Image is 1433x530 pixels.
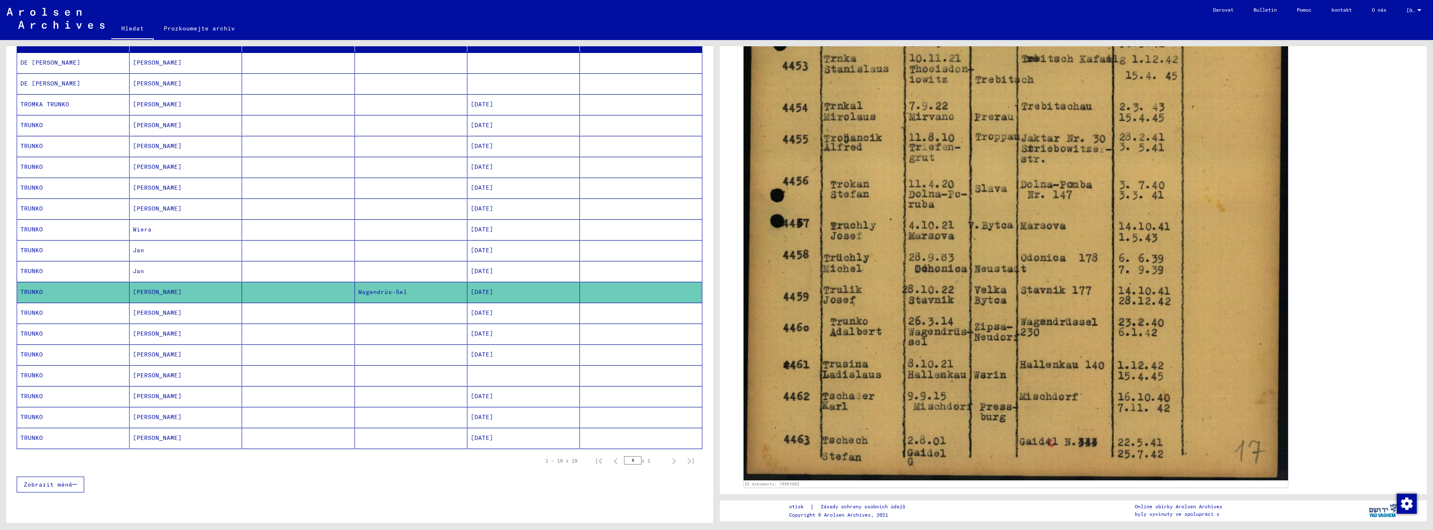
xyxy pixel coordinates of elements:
[471,392,493,400] font: [DATE]
[1253,7,1277,13] font: Bulletin
[1367,500,1398,521] img: yv_logo.png
[20,163,43,171] font: TRUNKO
[1135,511,1219,517] font: byly vyvinuty ve spolupráci s
[471,163,493,171] font: [DATE]
[471,205,493,212] font: [DATE]
[1297,7,1311,13] font: Pomoc
[744,482,799,486] a: ID dokumentu: 70983902
[471,351,493,358] font: [DATE]
[789,512,888,518] font: Copyright © Arolsen Archives, 2021
[20,246,43,254] font: TRUNKO
[133,205,182,212] font: [PERSON_NAME]
[642,457,650,464] font: z 1
[591,452,607,469] button: První stránka
[20,372,43,379] font: TRUNKO
[471,267,493,275] font: [DATE]
[471,309,493,316] font: [DATE]
[133,226,152,233] font: Wiera
[133,100,182,108] font: [PERSON_NAME]
[20,413,43,421] font: TRUNKO
[20,59,80,66] font: DE [PERSON_NAME]
[20,205,43,212] font: TRUNKO
[164,25,235,32] font: Prozkoumejte archiv
[471,288,493,296] font: [DATE]
[133,267,144,275] font: Jan
[1397,494,1417,514] img: Změna souhlasu
[133,309,182,316] font: [PERSON_NAME]
[133,184,182,191] font: [PERSON_NAME]
[20,184,43,191] font: TRUNKO
[133,413,182,421] font: [PERSON_NAME]
[133,121,182,129] font: [PERSON_NAME]
[789,503,804,510] font: otisk
[358,288,407,296] font: Wagendrüs-Sel
[133,80,182,87] font: [PERSON_NAME]
[7,8,105,29] img: Arolsen_neg.svg
[1213,7,1233,13] font: Darovat
[471,246,493,254] font: [DATE]
[133,163,182,171] font: [PERSON_NAME]
[20,288,43,296] font: TRUNKO
[471,100,493,108] font: [DATE]
[20,100,69,108] font: TROMKA TRUNKO
[1372,7,1386,13] font: O nás
[133,434,182,442] font: [PERSON_NAME]
[20,392,43,400] font: TRUNKO
[20,434,43,442] font: TRUNKO
[133,142,182,150] font: [PERSON_NAME]
[471,184,493,191] font: [DATE]
[666,452,682,469] button: Další stránka
[17,477,84,492] button: Zobrazit méně
[20,330,43,337] font: TRUNKO
[111,18,154,40] a: Hledat
[682,452,699,469] button: Poslední stránka
[20,226,43,233] font: TRUNKO
[133,372,182,379] font: [PERSON_NAME]
[471,226,493,233] font: [DATE]
[24,481,72,488] font: Zobrazit méně
[20,351,43,358] font: TRUNKO
[471,434,493,442] font: [DATE]
[471,121,493,129] font: [DATE]
[20,121,43,129] font: TRUNKO
[471,330,493,337] font: [DATE]
[133,59,182,66] font: [PERSON_NAME]
[814,502,915,511] a: Zásady ochrany osobních údajů
[1135,503,1222,510] font: Online sbírky Arolsen Archives
[20,309,43,316] font: TRUNKO
[545,457,577,464] font: 1 – 19 z 19
[133,392,182,400] font: [PERSON_NAME]
[133,330,182,337] font: [PERSON_NAME]
[789,502,810,511] a: otisk
[1331,7,1352,13] font: kontakt
[20,267,43,275] font: TRUNKO
[121,25,144,32] font: Hledat
[133,246,144,254] font: Jan
[20,142,43,150] font: TRUNKO
[471,413,493,421] font: [DATE]
[821,503,905,510] font: Zásady ochrany osobních údajů
[20,80,80,87] font: DE [PERSON_NAME]
[133,351,182,358] font: [PERSON_NAME]
[810,503,814,510] font: |
[607,452,624,469] button: Předchozí stránka
[133,288,182,296] font: [PERSON_NAME]
[154,18,245,38] a: Prozkoumejte archiv
[471,142,493,150] font: [DATE]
